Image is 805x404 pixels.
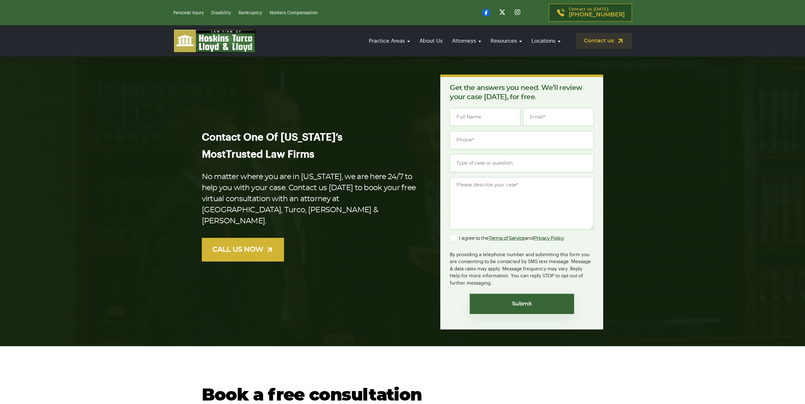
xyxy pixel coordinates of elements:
a: Workers Compensation [269,11,318,15]
input: Phone* [450,131,594,149]
a: CALL US NOW [202,238,284,262]
a: Privacy Policy [534,236,564,241]
span: Trusted Law Firms [226,149,314,160]
div: By providing a telephone number and submitting this form you are consenting to be contacted by SM... [450,247,594,287]
a: Bankruptcy [238,11,262,15]
img: logo [173,29,256,53]
a: About Us [416,32,446,50]
input: Full Name [450,108,520,126]
a: Attorneys [449,32,484,50]
img: arrow-up-right-light.svg [266,246,274,254]
p: No matter where you are in [US_STATE], we are here 24/7 to help you with your case. Contact us [D... [202,172,420,227]
a: Disability [211,11,231,15]
span: Most [202,149,226,160]
input: Submit [470,294,574,314]
input: Email* [523,108,594,126]
p: Get the answers you need. We’ll review your case [DATE], for free. [450,83,594,102]
span: [PHONE_NUMBER] [569,12,625,18]
a: Practice Areas [366,32,413,50]
label: I agree to the and [450,235,564,242]
a: Personal Injury [173,11,204,15]
a: Contact us [576,33,632,49]
span: Contact One Of [US_STATE]’s [202,132,343,142]
p: Contact us [DATE] [569,7,625,18]
a: Contact us [DATE][PHONE_NUMBER] [549,4,632,21]
a: Locations [528,32,564,50]
a: Terms of Service [489,236,525,241]
input: Type of case or question [450,154,594,172]
a: Resources [487,32,525,50]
